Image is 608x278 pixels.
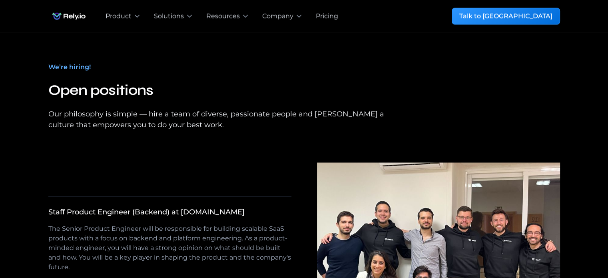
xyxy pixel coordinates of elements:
[48,78,400,102] h2: Open positions
[106,11,132,21] div: Product
[206,11,240,21] div: Resources
[48,109,400,130] div: Our philosophy is simple — hire a team of diverse, passionate people and [PERSON_NAME] a culture ...
[154,11,184,21] div: Solutions
[48,206,245,217] div: Staff Product Engineer (Backend) at [DOMAIN_NAME]
[48,62,91,72] div: We’re hiring!
[555,225,597,267] iframe: Chatbot
[48,8,90,24] img: Rely.io logo
[48,8,90,24] a: home
[316,11,338,21] a: Pricing
[452,8,560,24] a: Talk to [GEOGRAPHIC_DATA]
[48,224,291,272] p: The Senior Product Engineer will be responsible for building scalable SaaS products with a focus ...
[459,11,552,21] div: Talk to [GEOGRAPHIC_DATA]
[262,11,293,21] div: Company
